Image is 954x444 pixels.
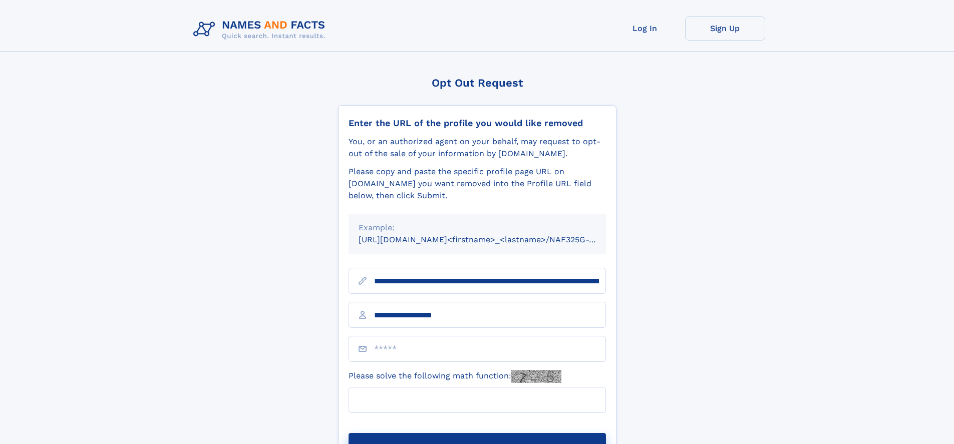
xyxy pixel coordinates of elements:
[349,370,561,383] label: Please solve the following math function:
[189,16,334,43] img: Logo Names and Facts
[605,16,685,41] a: Log In
[685,16,765,41] a: Sign Up
[349,136,606,160] div: You, or an authorized agent on your behalf, may request to opt-out of the sale of your informatio...
[359,222,596,234] div: Example:
[359,235,625,244] small: [URL][DOMAIN_NAME]<firstname>_<lastname>/NAF325G-xxxxxxxx
[349,118,606,129] div: Enter the URL of the profile you would like removed
[338,77,616,89] div: Opt Out Request
[349,166,606,202] div: Please copy and paste the specific profile page URL on [DOMAIN_NAME] you want removed into the Pr...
